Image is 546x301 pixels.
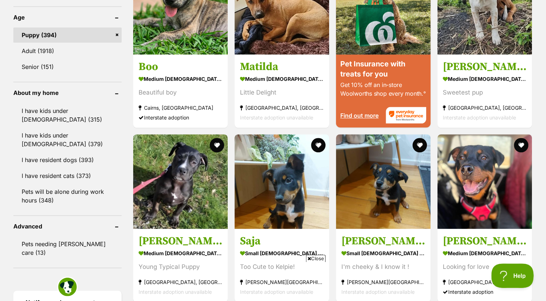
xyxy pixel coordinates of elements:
[13,128,122,152] a: I have kids under [DEMOGRAPHIC_DATA] (379)
[139,289,212,295] span: Interstate adoption unavailable
[240,114,313,120] span: Interstate adoption unavailable
[139,262,222,272] div: Young Typical Puppy
[240,234,324,248] h3: Saja
[341,248,425,258] strong: small [DEMOGRAPHIC_DATA] Dog
[13,43,122,58] a: Adult (1918)
[443,114,516,120] span: Interstate adoption unavailable
[133,54,228,127] a: Boo medium [DEMOGRAPHIC_DATA] Dog Beautiful boy Cairns, [GEOGRAPHIC_DATA] Interstate adoption
[443,234,527,248] h3: [PERSON_NAME]
[139,112,222,122] div: Interstate adoption
[133,134,228,229] img: Luigi - Staffordshire Bull Terrier Dog
[491,263,534,288] iframe: Help Scout Beacon - Open
[13,168,122,183] a: I have resident cats (373)
[443,87,527,97] div: Sweetest pup
[139,277,222,287] strong: [GEOGRAPHIC_DATA], [GEOGRAPHIC_DATA]
[235,54,329,127] a: Matilda medium [DEMOGRAPHIC_DATA] Dog Little Delight [GEOGRAPHIC_DATA], [GEOGRAPHIC_DATA] Interst...
[443,277,527,287] strong: [GEOGRAPHIC_DATA], [GEOGRAPHIC_DATA]
[240,60,324,73] h3: Matilda
[139,60,222,73] h3: Boo
[240,73,324,84] strong: medium [DEMOGRAPHIC_DATA] Dog
[443,262,527,272] div: Looking for love
[412,138,427,152] button: favourite
[13,59,122,74] a: Senior (151)
[437,134,532,229] img: Ari - Mixed breed Dog
[13,223,122,230] header: Advanced
[514,138,529,152] button: favourite
[139,87,222,97] div: Beautiful boy
[13,184,122,208] a: Pets will be alone during work hours (348)
[13,27,122,43] a: Puppy (394)
[240,87,324,97] div: Little Delight
[13,90,122,96] header: About my home
[240,248,324,258] strong: small [DEMOGRAPHIC_DATA] Dog
[443,287,527,297] div: Interstate adoption
[139,248,222,258] strong: medium [DEMOGRAPHIC_DATA] Dog
[437,54,532,127] a: [PERSON_NAME] medium [DEMOGRAPHIC_DATA] Dog Sweetest pup [GEOGRAPHIC_DATA], [GEOGRAPHIC_DATA] Int...
[139,102,222,112] strong: Cairns, [GEOGRAPHIC_DATA]
[235,134,329,229] img: Saja - Mixed breed Dog
[142,265,405,297] iframe: Advertisement
[311,138,326,152] button: favourite
[336,134,431,229] img: Bobby - Mixed breed Dog
[139,234,222,248] h3: [PERSON_NAME]
[210,138,224,152] button: favourite
[341,234,425,248] h3: [PERSON_NAME]
[443,73,527,84] strong: medium [DEMOGRAPHIC_DATA] Dog
[306,255,326,262] span: Close
[240,102,324,112] strong: [GEOGRAPHIC_DATA], [GEOGRAPHIC_DATA]
[443,60,527,73] h3: [PERSON_NAME]
[13,152,122,167] a: I have resident dogs (393)
[443,248,527,258] strong: medium [DEMOGRAPHIC_DATA] Dog
[139,73,222,84] strong: medium [DEMOGRAPHIC_DATA] Dog
[13,236,122,260] a: Pets needing [PERSON_NAME] care (13)
[13,14,122,21] header: Age
[443,102,527,112] strong: [GEOGRAPHIC_DATA], [GEOGRAPHIC_DATA]
[13,103,122,127] a: I have kids under [DEMOGRAPHIC_DATA] (315)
